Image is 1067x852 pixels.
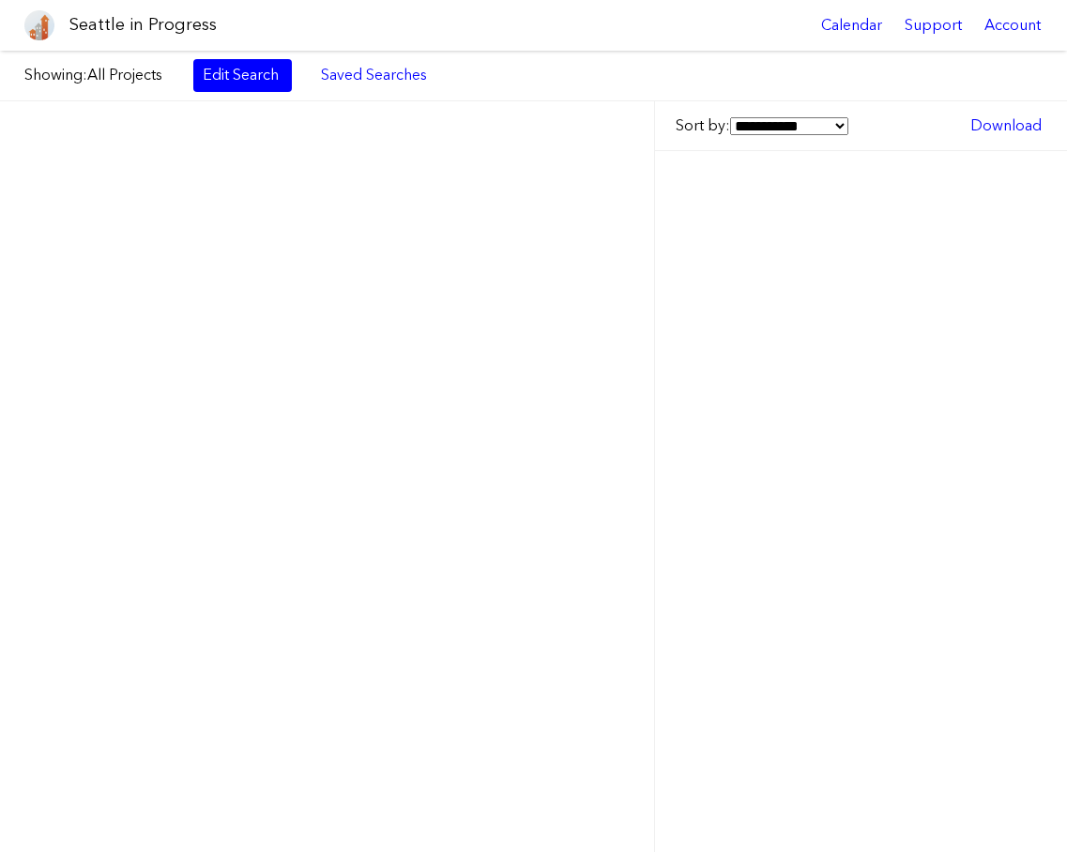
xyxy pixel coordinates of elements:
a: Saved Searches [311,59,437,91]
a: Download [961,110,1051,142]
a: Edit Search [193,59,292,91]
label: Sort by: [676,115,848,136]
select: Sort by: [730,117,848,135]
h1: Seattle in Progress [69,13,217,37]
img: favicon-96x96.png [24,10,54,40]
label: Showing: [24,65,175,85]
span: All Projects [87,66,162,84]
